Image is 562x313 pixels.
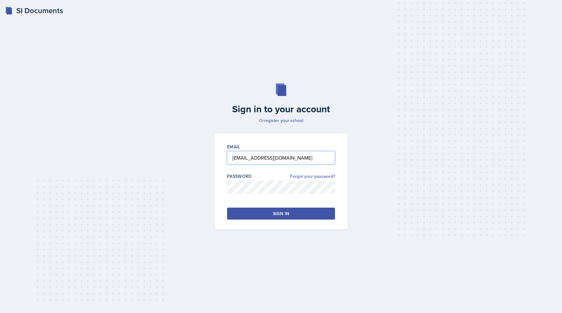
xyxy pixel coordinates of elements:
[211,103,351,115] h2: Sign in to your account
[290,173,335,180] a: Forgot your password?
[211,117,351,124] p: Or
[227,151,335,164] input: Email
[264,117,303,124] a: register your school
[227,208,335,220] button: Sign in
[5,5,63,16] a: SI Documents
[227,173,252,179] label: Password
[227,144,240,150] label: Email
[273,210,289,217] div: Sign in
